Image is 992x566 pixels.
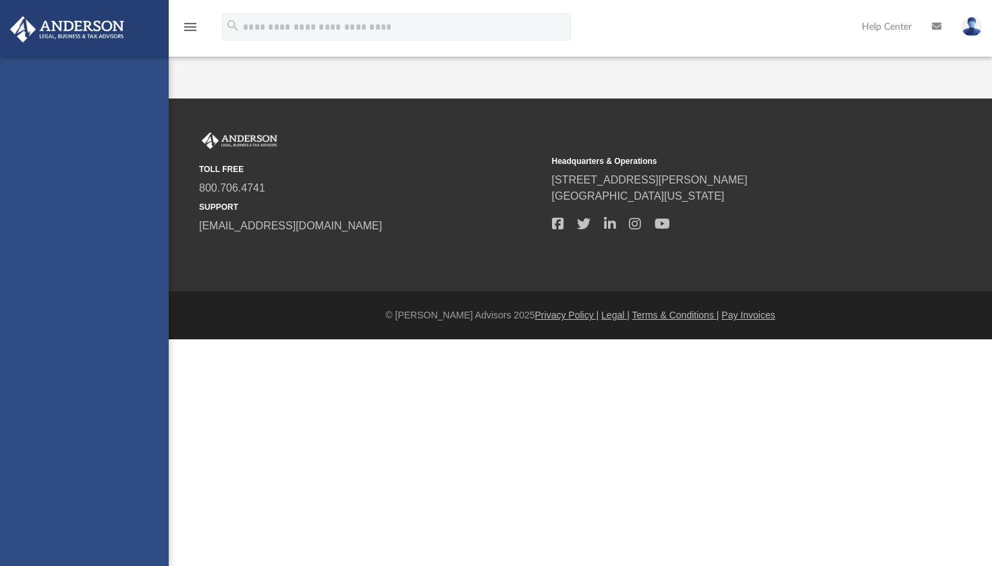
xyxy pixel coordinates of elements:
[552,155,895,167] small: Headquarters & Operations
[182,19,198,35] i: menu
[182,26,198,35] a: menu
[632,310,719,320] a: Terms & Conditions |
[721,310,775,320] a: Pay Invoices
[962,17,982,36] img: User Pic
[169,308,992,322] div: © [PERSON_NAME] Advisors 2025
[225,18,240,33] i: search
[535,310,599,320] a: Privacy Policy |
[552,174,748,186] a: [STREET_ADDRESS][PERSON_NAME]
[199,132,280,150] img: Anderson Advisors Platinum Portal
[199,182,265,194] a: 800.706.4741
[199,201,543,213] small: SUPPORT
[6,16,128,43] img: Anderson Advisors Platinum Portal
[601,310,630,320] a: Legal |
[199,220,382,231] a: [EMAIL_ADDRESS][DOMAIN_NAME]
[199,163,543,175] small: TOLL FREE
[552,190,725,202] a: [GEOGRAPHIC_DATA][US_STATE]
